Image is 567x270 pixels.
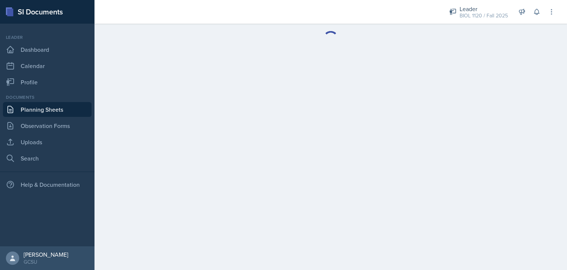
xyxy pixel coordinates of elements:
[24,258,68,266] div: GCSU
[3,58,92,73] a: Calendar
[3,177,92,192] div: Help & Documentation
[24,251,68,258] div: [PERSON_NAME]
[460,12,508,20] div: BIOL 1120 / Fall 2025
[3,94,92,101] div: Documents
[3,42,92,57] a: Dashboard
[3,135,92,149] a: Uploads
[3,118,92,133] a: Observation Forms
[3,151,92,166] a: Search
[3,34,92,41] div: Leader
[3,75,92,90] a: Profile
[3,102,92,117] a: Planning Sheets
[460,4,508,13] div: Leader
